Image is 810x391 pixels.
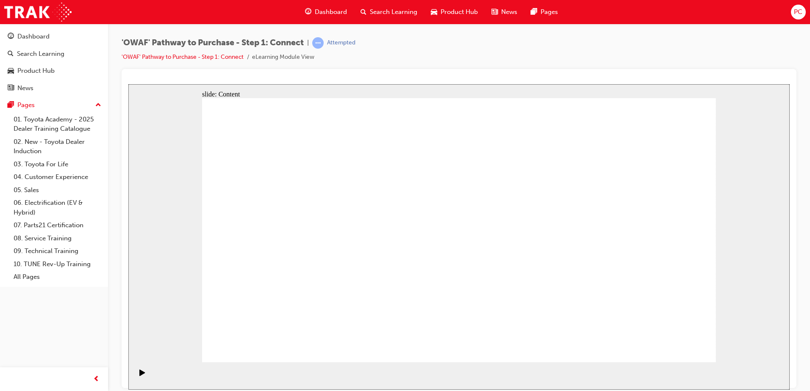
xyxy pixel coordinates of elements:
button: DashboardSearch LearningProduct HubNews [3,27,105,97]
span: search-icon [361,7,366,17]
a: 01. Toyota Academy - 2025 Dealer Training Catalogue [10,113,105,135]
div: Product Hub [17,66,55,76]
span: Dashboard [315,7,347,17]
span: search-icon [8,50,14,58]
div: playback controls [4,278,19,306]
img: Trak [4,3,72,22]
button: Pages [3,97,105,113]
a: News [3,80,105,96]
span: Pages [541,7,558,17]
span: Search Learning [370,7,417,17]
span: car-icon [8,67,14,75]
a: guage-iconDashboard [298,3,354,21]
span: news-icon [491,7,498,17]
a: Dashboard [3,29,105,44]
button: PC [791,5,806,19]
a: 02. New - Toyota Dealer Induction [10,135,105,158]
button: Play (Ctrl+Alt+P) [4,285,19,299]
a: Search Learning [3,46,105,62]
a: 08. Service Training [10,232,105,245]
span: Product Hub [441,7,478,17]
a: pages-iconPages [524,3,565,21]
span: guage-icon [8,33,14,41]
a: 'OWAF' Pathway to Purchase - Step 1: Connect [122,53,244,61]
span: 'OWAF' Pathway to Purchase - Step 1: Connect [122,38,304,48]
a: 03. Toyota For Life [10,158,105,171]
a: car-iconProduct Hub [424,3,485,21]
div: Search Learning [17,49,64,59]
span: news-icon [8,85,14,92]
div: Attempted [327,39,355,47]
span: car-icon [431,7,437,17]
span: learningRecordVerb_ATTEMPT-icon [312,37,324,49]
span: pages-icon [8,102,14,109]
a: 07. Parts21 Certification [10,219,105,232]
span: up-icon [95,100,101,111]
a: 04. Customer Experience [10,171,105,184]
a: All Pages [10,270,105,284]
a: 09. Technical Training [10,245,105,258]
a: 10. TUNE Rev-Up Training [10,258,105,271]
div: Pages [17,100,35,110]
span: | [307,38,309,48]
div: Dashboard [17,32,50,41]
a: search-iconSearch Learning [354,3,424,21]
div: News [17,83,33,93]
a: Product Hub [3,63,105,79]
span: News [501,7,517,17]
a: 05. Sales [10,184,105,197]
span: prev-icon [93,374,100,385]
a: 06. Electrification (EV & Hybrid) [10,196,105,219]
span: guage-icon [305,7,311,17]
span: PC [794,7,802,17]
a: news-iconNews [485,3,524,21]
li: eLearning Module View [252,52,314,62]
span: pages-icon [531,7,537,17]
